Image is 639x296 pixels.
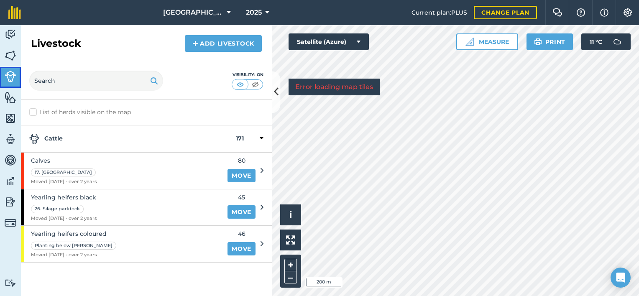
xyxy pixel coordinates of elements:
button: Satellite (Azure) [289,33,369,50]
span: 46 [227,229,256,238]
a: Add Livestock [185,35,262,52]
img: svg+xml;base64,PD94bWwgdmVyc2lvbj0iMS4wIiBlbmNvZGluZz0idXRmLTgiPz4KPCEtLSBHZW5lcmF0b3I6IEFkb2JlIE... [609,33,626,50]
img: A question mark icon [576,8,586,17]
span: Current plan : PLUS [412,8,467,17]
button: i [280,204,301,225]
img: svg+xml;base64,PD94bWwgdmVyc2lvbj0iMS4wIiBlbmNvZGluZz0idXRmLTgiPz4KPCEtLSBHZW5lcmF0b3I6IEFkb2JlIE... [5,133,16,145]
img: svg+xml;base64,PD94bWwgdmVyc2lvbj0iMS4wIiBlbmNvZGluZz0idXRmLTgiPz4KPCEtLSBHZW5lcmF0b3I6IEFkb2JlIE... [5,196,16,208]
img: svg+xml;base64,PHN2ZyB4bWxucz0iaHR0cDovL3d3dy53My5vcmcvMjAwMC9zdmciIHdpZHRoPSI1MCIgaGVpZ2h0PSI0MC... [250,80,261,89]
button: Measure [456,33,518,50]
span: [GEOGRAPHIC_DATA] [163,8,223,18]
button: + [284,259,297,271]
img: svg+xml;base64,PD94bWwgdmVyc2lvbj0iMS4wIiBlbmNvZGluZz0idXRmLTgiPz4KPCEtLSBHZW5lcmF0b3I6IEFkb2JlIE... [5,279,16,287]
button: 11 °C [581,33,631,50]
button: – [284,271,297,283]
img: svg+xml;base64,PHN2ZyB4bWxucz0iaHR0cDovL3d3dy53My5vcmcvMjAwMC9zdmciIHdpZHRoPSI1NiIgaGVpZ2h0PSI2MC... [5,112,16,125]
img: svg+xml;base64,PHN2ZyB4bWxucz0iaHR0cDovL3d3dy53My5vcmcvMjAwMC9zdmciIHdpZHRoPSIxOSIgaGVpZ2h0PSIyNC... [534,37,542,47]
img: Two speech bubbles overlapping with the left bubble in the forefront [552,8,562,17]
button: Print [527,33,573,50]
span: Yearling heifers coloured [31,229,118,238]
img: svg+xml;base64,PHN2ZyB4bWxucz0iaHR0cDovL3d3dy53My5vcmcvMjAwMC9zdmciIHdpZHRoPSI1NiIgaGVpZ2h0PSI2MC... [5,91,16,104]
span: 2025 [246,8,262,18]
a: Move [227,242,256,255]
img: svg+xml;base64,PD94bWwgdmVyc2lvbj0iMS4wIiBlbmNvZGluZz0idXRmLTgiPz4KPCEtLSBHZW5lcmF0b3I6IEFkb2JlIE... [5,217,16,229]
div: 17. [GEOGRAPHIC_DATA] [31,168,96,177]
p: Error loading map tiles [295,82,373,92]
img: svg+xml;base64,PD94bWwgdmVyc2lvbj0iMS4wIiBlbmNvZGluZz0idXRmLTgiPz4KPCEtLSBHZW5lcmF0b3I6IEFkb2JlIE... [29,134,39,144]
img: A cog icon [623,8,633,17]
img: Ruler icon [465,38,474,46]
img: svg+xml;base64,PHN2ZyB4bWxucz0iaHR0cDovL3d3dy53My5vcmcvMjAwMC9zdmciIHdpZHRoPSI1NiIgaGVpZ2h0PSI2MC... [5,49,16,62]
span: 11 ° C [590,33,602,50]
img: svg+xml;base64,PD94bWwgdmVyc2lvbj0iMS4wIiBlbmNvZGluZz0idXRmLTgiPz4KPCEtLSBHZW5lcmF0b3I6IEFkb2JlIE... [5,154,16,166]
a: Change plan [474,6,537,19]
span: Moved [DATE] - over 2 years [31,215,97,222]
img: Four arrows, one pointing top left, one top right, one bottom right and the last bottom left [286,235,295,245]
a: Move [227,169,256,182]
img: svg+xml;base64,PHN2ZyB4bWxucz0iaHR0cDovL3d3dy53My5vcmcvMjAwMC9zdmciIHdpZHRoPSIxNCIgaGVpZ2h0PSIyNC... [192,38,198,48]
div: Visibility: On [232,71,263,78]
strong: 171 [236,134,244,144]
span: Yearling heifers black [31,193,97,202]
a: Calves17. [GEOGRAPHIC_DATA]Moved [DATE] - over 2 years [21,153,222,189]
span: Moved [DATE] - over 2 years [31,251,118,259]
span: 45 [227,193,256,202]
img: svg+xml;base64,PD94bWwgdmVyc2lvbj0iMS4wIiBlbmNvZGluZz0idXRmLTgiPz4KPCEtLSBHZW5lcmF0b3I6IEFkb2JlIE... [5,175,16,187]
img: svg+xml;base64,PD94bWwgdmVyc2lvbj0iMS4wIiBlbmNvZGluZz0idXRmLTgiPz4KPCEtLSBHZW5lcmF0b3I6IEFkb2JlIE... [5,28,16,41]
a: Yearling heifers colouredPlanting below [PERSON_NAME]Moved [DATE] - over 2 years [21,226,222,262]
span: Calves [31,156,97,165]
a: Yearling heifers black26. Silage paddockMoved [DATE] - over 2 years [21,189,222,226]
label: List of herds visible on the map [29,108,263,117]
img: svg+xml;base64,PHN2ZyB4bWxucz0iaHR0cDovL3d3dy53My5vcmcvMjAwMC9zdmciIHdpZHRoPSIxNyIgaGVpZ2h0PSIxNy... [600,8,608,18]
input: Search [29,71,163,91]
a: Move [227,205,256,219]
span: 80 [227,156,256,165]
img: svg+xml;base64,PD94bWwgdmVyc2lvbj0iMS4wIiBlbmNvZGluZz0idXRmLTgiPz4KPCEtLSBHZW5lcmF0b3I6IEFkb2JlIE... [5,71,16,82]
img: fieldmargin Logo [8,6,21,19]
img: svg+xml;base64,PHN2ZyB4bWxucz0iaHR0cDovL3d3dy53My5vcmcvMjAwMC9zdmciIHdpZHRoPSI1MCIgaGVpZ2h0PSI0MC... [235,80,245,89]
span: Moved [DATE] - over 2 years [31,178,97,186]
div: Planting below [PERSON_NAME] [31,242,116,250]
img: svg+xml;base64,PHN2ZyB4bWxucz0iaHR0cDovL3d3dy53My5vcmcvMjAwMC9zdmciIHdpZHRoPSIxOSIgaGVpZ2h0PSIyNC... [150,76,158,86]
span: i [289,209,292,220]
div: Open Intercom Messenger [611,268,631,288]
strong: Cattle [29,134,236,144]
h2: Livestock [31,37,81,50]
div: 26. Silage paddock [31,205,84,213]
